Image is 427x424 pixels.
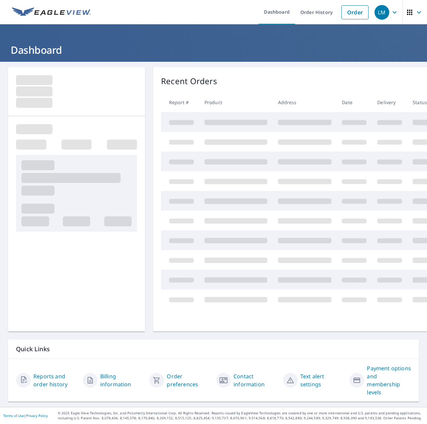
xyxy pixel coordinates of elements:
[167,372,211,388] a: Order preferences
[12,7,91,17] img: EV Logo
[372,92,407,112] th: Delivery
[26,413,48,418] a: Privacy Policy
[199,92,273,112] th: Product
[161,75,217,87] p: Recent Orders
[100,372,144,388] a: Billing information
[375,5,389,20] div: LM
[367,364,411,396] a: Payment options and membership levels
[16,345,411,353] p: Quick Links
[3,413,24,418] a: Terms of Use
[161,92,199,112] th: Report #
[3,414,48,418] p: |
[33,372,78,388] a: Reports and order history
[336,92,372,112] th: Date
[8,43,419,57] h1: Dashboard
[273,92,337,112] th: Address
[300,372,344,388] a: Text alert settings
[234,372,278,388] a: Contact information
[58,411,424,421] p: © 2025 Eagle View Technologies, Inc. and Pictometry International Corp. All Rights Reserved. Repo...
[341,5,369,19] a: Order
